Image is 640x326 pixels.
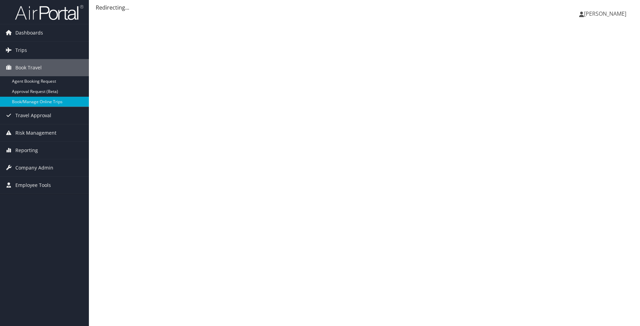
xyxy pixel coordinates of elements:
span: Book Travel [15,59,42,76]
a: [PERSON_NAME] [579,3,633,24]
span: Employee Tools [15,177,51,194]
span: Company Admin [15,159,53,176]
span: Travel Approval [15,107,51,124]
div: Redirecting... [96,3,633,12]
span: Dashboards [15,24,43,41]
span: Reporting [15,142,38,159]
span: Risk Management [15,124,56,141]
img: airportal-logo.png [15,4,83,21]
span: Trips [15,42,27,59]
span: [PERSON_NAME] [584,10,626,17]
